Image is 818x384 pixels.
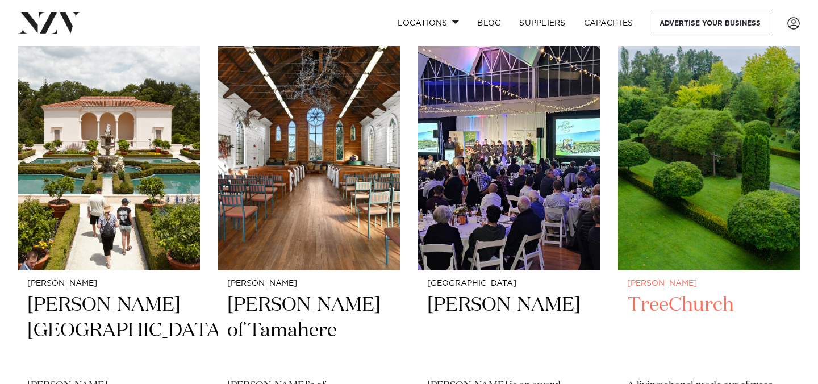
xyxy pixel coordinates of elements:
small: [PERSON_NAME] [627,279,791,288]
small: [PERSON_NAME] [27,279,191,288]
small: [PERSON_NAME] [227,279,391,288]
img: nzv-logo.png [18,12,80,33]
a: Advertise your business [650,11,770,35]
a: Capacities [575,11,642,35]
a: Locations [389,11,468,35]
h2: TreeChurch [627,293,791,369]
a: BLOG [468,11,510,35]
h2: [PERSON_NAME][GEOGRAPHIC_DATA] [27,293,191,369]
h2: [PERSON_NAME] of Tamahere [227,293,391,369]
h2: [PERSON_NAME] [427,293,591,369]
small: [GEOGRAPHIC_DATA] [427,279,591,288]
a: SUPPLIERS [510,11,574,35]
